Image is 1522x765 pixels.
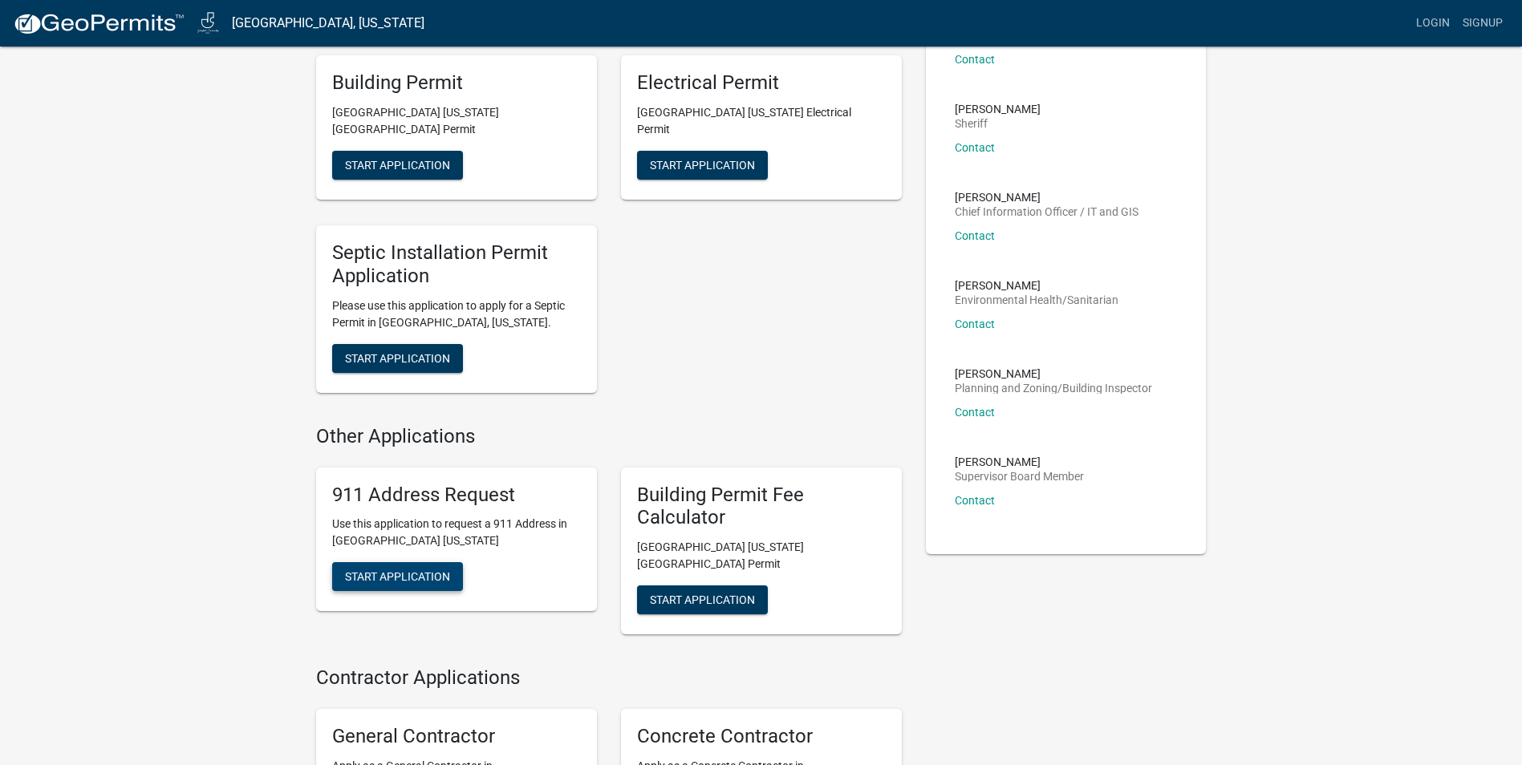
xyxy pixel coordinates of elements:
[955,53,995,66] a: Contact
[332,151,463,180] button: Start Application
[232,10,424,37] a: [GEOGRAPHIC_DATA], [US_STATE]
[955,280,1118,291] p: [PERSON_NAME]
[332,484,581,507] h5: 911 Address Request
[637,539,886,573] p: [GEOGRAPHIC_DATA] [US_STATE][GEOGRAPHIC_DATA] Permit
[332,104,581,138] p: [GEOGRAPHIC_DATA] [US_STATE][GEOGRAPHIC_DATA] Permit
[345,159,450,172] span: Start Application
[332,71,581,95] h5: Building Permit
[955,494,995,507] a: Contact
[955,406,995,419] a: Contact
[1410,8,1456,38] a: Login
[955,382,1152,394] p: Planning and Zoning/Building Inspector
[955,229,995,242] a: Contact
[955,294,1118,306] p: Environmental Health/Sanitarian
[316,425,902,448] h4: Other Applications
[955,368,1152,379] p: [PERSON_NAME]
[637,104,886,138] p: [GEOGRAPHIC_DATA] [US_STATE] Electrical Permit
[332,516,581,549] p: Use this application to request a 911 Address in [GEOGRAPHIC_DATA] [US_STATE]
[955,192,1138,203] p: [PERSON_NAME]
[650,593,755,606] span: Start Application
[650,159,755,172] span: Start Application
[316,425,902,647] wm-workflow-list-section: Other Applications
[955,456,1084,467] p: [PERSON_NAME]
[637,71,886,95] h5: Electrical Permit
[955,206,1138,217] p: Chief Information Officer / IT and GIS
[955,118,1041,129] p: Sheriff
[332,725,581,748] h5: General Contractor
[637,725,886,748] h5: Concrete Contractor
[332,297,581,331] p: Please use this application to apply for a Septic Permit in [GEOGRAPHIC_DATA], [US_STATE].
[345,351,450,364] span: Start Application
[316,666,902,690] h4: Contractor Applications
[1456,8,1509,38] a: Signup
[637,585,768,614] button: Start Application
[637,484,886,530] h5: Building Permit Fee Calculator
[955,318,995,330] a: Contact
[332,344,463,373] button: Start Application
[332,562,463,591] button: Start Application
[332,241,581,288] h5: Septic Installation Permit Application
[345,570,450,583] span: Start Application
[955,103,1041,115] p: [PERSON_NAME]
[955,471,1084,482] p: Supervisor Board Member
[637,151,768,180] button: Start Application
[197,12,219,34] img: Jasper County, Iowa
[955,141,995,154] a: Contact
